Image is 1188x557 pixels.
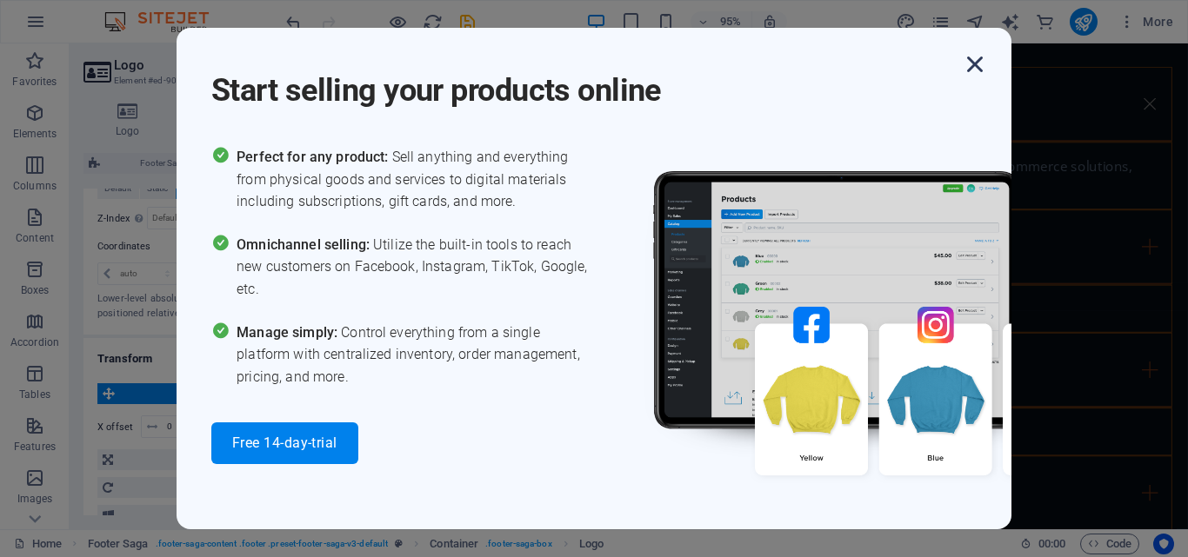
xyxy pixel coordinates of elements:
[237,146,594,213] span: Sell anything and everything from physical goods and services to digital materials including subs...
[237,236,373,253] span: Omnichannel selling:
[237,234,594,301] span: Utilize the built-in tools to reach new customers on Facebook, Instagram, TikTok, Google, etc.
[624,146,1146,526] img: promo_image.png
[211,49,959,111] h1: Start selling your products online
[237,149,391,165] span: Perfect for any product:
[211,422,358,464] button: Free 14-day-trial
[232,436,337,450] span: Free 14-day-trial
[237,324,341,341] span: Manage simply:
[237,322,594,388] span: Control everything from a single platform with centralized inventory, order management, pricing, ...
